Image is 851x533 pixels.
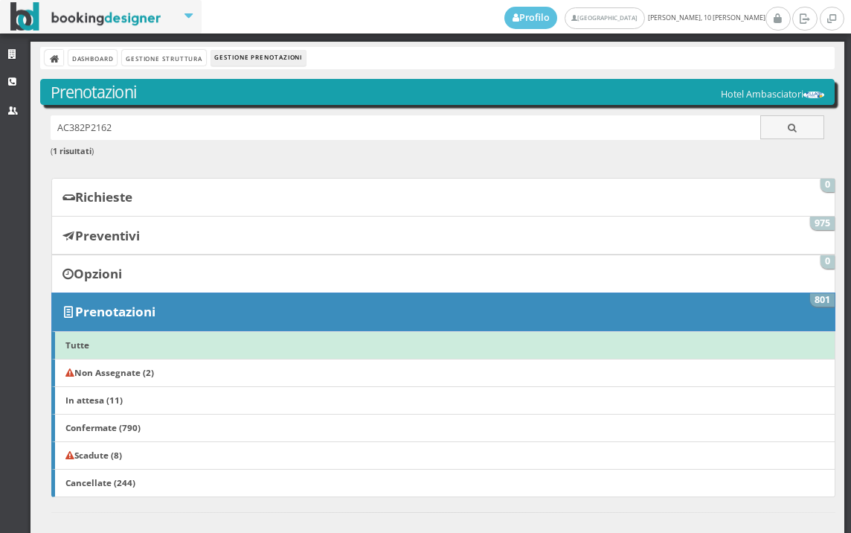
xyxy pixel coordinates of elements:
[10,2,161,31] img: BookingDesigner.com
[51,147,825,156] h6: ( )
[51,293,835,331] a: Prenotazioni 801
[75,188,132,205] b: Richieste
[803,92,824,98] img: 29cdc84380f711ecb0a10a069e529790.png
[51,331,835,360] a: Tutte
[74,265,122,282] b: Opzioni
[504,7,765,29] span: [PERSON_NAME], 10 [PERSON_NAME]
[565,7,644,29] a: [GEOGRAPHIC_DATA]
[65,339,89,351] b: Tutte
[51,115,761,140] input: Ricerca cliente - (inserisci il codice, il nome, il cognome, il numero di telefono o la mail)
[65,476,135,488] b: Cancellate (244)
[821,255,835,269] span: 0
[821,179,835,192] span: 0
[51,216,835,255] a: Preventivi 975
[51,359,835,387] a: Non Assegnate (2)
[504,7,558,29] a: Profilo
[51,178,835,217] a: Richieste 0
[65,449,122,461] b: Scadute (8)
[810,217,835,230] span: 975
[75,227,140,244] b: Preventivi
[810,293,835,307] span: 801
[122,50,205,66] a: Gestione Struttura
[51,83,825,102] h3: Prenotazioni
[51,441,835,470] a: Scadute (8)
[65,366,154,378] b: Non Assegnate (2)
[53,145,91,156] b: 1 risultati
[51,469,835,497] a: Cancellate (244)
[68,50,117,66] a: Dashboard
[51,414,835,442] a: Confermate (790)
[721,89,824,100] h5: Hotel Ambasciatori
[65,421,141,433] b: Confermate (790)
[75,303,155,320] b: Prenotazioni
[51,255,835,293] a: Opzioni 0
[51,386,835,415] a: In attesa (11)
[211,50,306,66] li: Gestione Prenotazioni
[65,394,123,406] b: In attesa (11)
